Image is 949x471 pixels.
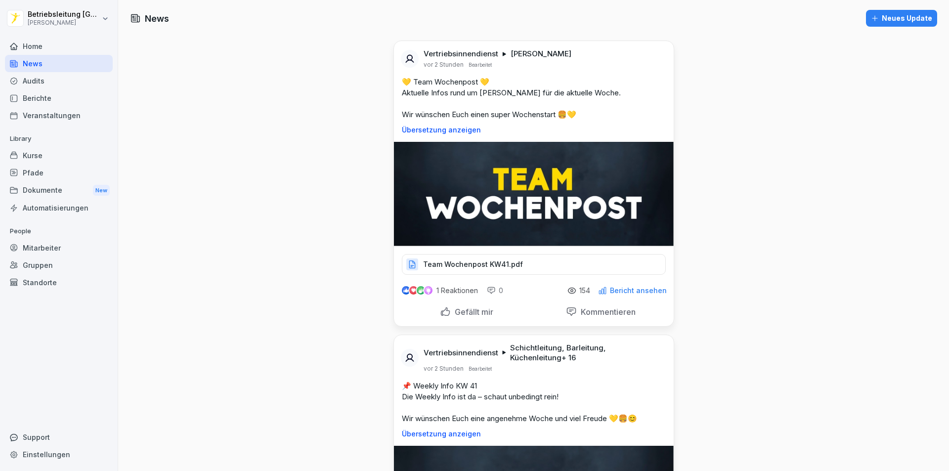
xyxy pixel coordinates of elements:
a: Kurse [5,147,113,164]
div: Neues Update [871,13,932,24]
p: Bearbeitet [469,61,492,69]
p: Schichtleitung, Barleitung, Küchenleitung + 16 [510,343,662,363]
a: Standorte [5,274,113,291]
img: celebrate [417,286,425,295]
p: 💛 Team Wochenpost 💛 Aktuelle Infos rund um [PERSON_NAME] für die aktuelle Woche. Wir wünschen Euc... [402,77,666,120]
img: like [402,287,410,295]
p: [PERSON_NAME] [28,19,100,26]
p: 1 Reaktionen [436,287,478,295]
p: Team Wochenpost KW41.pdf [423,259,523,269]
p: [PERSON_NAME] [511,49,571,59]
button: Neues Update [866,10,937,27]
p: Library [5,131,113,147]
a: Automatisierungen [5,199,113,216]
a: Veranstaltungen [5,107,113,124]
div: New [93,185,110,196]
p: People [5,223,113,239]
p: Bericht ansehen [610,287,667,295]
p: Gefällt mir [451,307,493,317]
a: Mitarbeiter [5,239,113,257]
a: News [5,55,113,72]
a: Pfade [5,164,113,181]
div: Dokumente [5,181,113,200]
p: Vertriebsinnendienst [424,49,498,59]
p: Übersetzung anzeigen [402,430,666,438]
p: Übersetzung anzeigen [402,126,666,134]
p: 154 [579,287,590,295]
img: love [410,287,417,294]
img: kascbdq0ziwhkkyjwk3rx3cb.png [394,142,674,246]
h1: News [145,12,169,25]
img: inspiring [424,286,432,295]
div: Support [5,428,113,446]
div: 0 [487,286,503,296]
p: Vertriebsinnendienst [424,348,498,358]
p: 📌 Weekly Info KW 41 Die Weekly Info ist da – schaut unbedingt rein! Wir wünschen Euch eine angene... [402,381,666,424]
p: vor 2 Stunden [424,61,464,69]
p: Betriebsleitung [GEOGRAPHIC_DATA] [28,10,100,19]
a: Audits [5,72,113,89]
a: Einstellungen [5,446,113,463]
a: Gruppen [5,257,113,274]
a: Berichte [5,89,113,107]
a: Team Wochenpost KW41.pdf [402,262,666,272]
p: Bearbeitet [469,365,492,373]
p: Kommentieren [577,307,636,317]
a: DokumenteNew [5,181,113,200]
p: vor 2 Stunden [424,365,464,373]
a: Home [5,38,113,55]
